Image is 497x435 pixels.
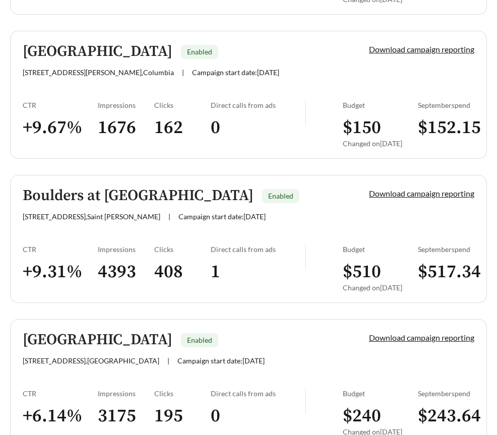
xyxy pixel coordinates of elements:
[369,333,474,342] a: Download campaign reporting
[268,192,293,200] span: Enabled
[305,101,306,125] img: line
[23,101,98,109] div: CTR
[305,245,306,269] img: line
[23,389,98,398] div: CTR
[187,336,212,344] span: Enabled
[178,212,266,221] span: Campaign start date: [DATE]
[23,332,172,348] h5: [GEOGRAPHIC_DATA]
[23,405,98,427] h3: + 6.14 %
[23,68,174,77] span: [STREET_ADDRESS][PERSON_NAME] , Columbia
[23,261,98,283] h3: + 9.31 %
[10,31,487,159] a: [GEOGRAPHIC_DATA]Enabled[STREET_ADDRESS][PERSON_NAME],Columbia|Campaign start date:[DATE]Download...
[343,261,418,283] h3: $ 510
[154,405,211,427] h3: 195
[154,101,211,109] div: Clicks
[23,356,159,365] span: [STREET_ADDRESS] , [GEOGRAPHIC_DATA]
[343,283,418,292] div: Changed on [DATE]
[418,245,474,254] div: September spend
[154,389,211,398] div: Clicks
[343,245,418,254] div: Budget
[369,189,474,198] a: Download campaign reporting
[418,116,474,139] h3: $ 152.15
[154,116,211,139] h3: 162
[167,356,169,365] span: |
[98,405,154,427] h3: 3175
[211,245,305,254] div: Direct calls from ads
[98,261,154,283] h3: 4393
[98,116,154,139] h3: 1676
[98,389,154,398] div: Impressions
[343,389,418,398] div: Budget
[418,389,474,398] div: September spend
[343,101,418,109] div: Budget
[23,43,172,60] h5: [GEOGRAPHIC_DATA]
[154,245,211,254] div: Clicks
[305,389,306,413] img: line
[154,261,211,283] h3: 408
[10,175,487,303] a: Boulders at [GEOGRAPHIC_DATA]Enabled[STREET_ADDRESS],Saint [PERSON_NAME]|Campaign start date:[DAT...
[23,188,254,204] h5: Boulders at [GEOGRAPHIC_DATA]
[211,101,305,109] div: Direct calls from ads
[98,245,154,254] div: Impressions
[369,44,474,54] a: Download campaign reporting
[23,116,98,139] h3: + 9.67 %
[177,356,265,365] span: Campaign start date: [DATE]
[211,389,305,398] div: Direct calls from ads
[418,405,474,427] h3: $ 243.64
[343,405,418,427] h3: $ 240
[187,47,212,56] span: Enabled
[211,116,305,139] h3: 0
[98,101,154,109] div: Impressions
[23,212,160,221] span: [STREET_ADDRESS] , Saint [PERSON_NAME]
[211,405,305,427] h3: 0
[343,116,418,139] h3: $ 150
[192,68,279,77] span: Campaign start date: [DATE]
[182,68,184,77] span: |
[211,261,305,283] h3: 1
[418,261,474,283] h3: $ 517.34
[23,245,98,254] div: CTR
[418,101,474,109] div: September spend
[343,139,418,148] div: Changed on [DATE]
[168,212,170,221] span: |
